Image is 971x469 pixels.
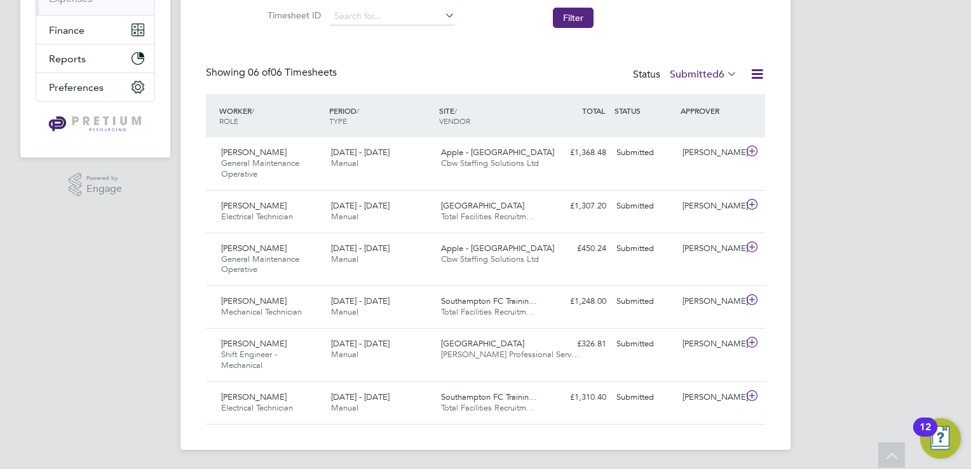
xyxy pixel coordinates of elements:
span: Preferences [49,81,104,93]
span: Manual [331,211,358,222]
span: Southampton FC Trainin… [441,391,537,402]
span: [DATE] - [DATE] [331,391,390,402]
div: £1,310.40 [545,387,611,408]
button: Preferences [36,73,154,101]
span: TOTAL [582,105,605,116]
div: £450.24 [545,238,611,259]
div: WORKER [216,99,326,132]
span: [DATE] - [DATE] [331,147,390,158]
span: Apple - [GEOGRAPHIC_DATA] [441,147,554,158]
div: 12 [920,427,931,444]
span: [PERSON_NAME] [221,296,287,306]
span: Manual [331,306,358,317]
a: Powered byEngage [69,173,123,197]
span: [PERSON_NAME] [221,147,287,158]
div: [PERSON_NAME] [677,387,744,408]
div: Submitted [611,334,677,355]
span: Reports [49,53,86,65]
span: / [252,105,254,116]
span: [PERSON_NAME] [221,200,287,211]
span: [DATE] - [DATE] [331,296,390,306]
div: APPROVER [677,99,744,122]
span: [PERSON_NAME] [221,391,287,402]
div: Submitted [611,387,677,408]
span: 06 of [248,66,271,79]
div: £1,307.20 [545,196,611,217]
div: Submitted [611,142,677,163]
div: PERIOD [326,99,436,132]
div: £1,248.00 [545,291,611,312]
span: Engage [86,184,122,194]
span: Manual [331,158,358,168]
img: pretium-logo-retina.png [45,114,145,135]
a: Go to home page [36,114,155,135]
span: [DATE] - [DATE] [331,243,390,254]
span: / [356,105,359,116]
div: [PERSON_NAME] [677,142,744,163]
span: [GEOGRAPHIC_DATA] [441,200,524,211]
div: Submitted [611,291,677,312]
span: Powered by [86,173,122,184]
div: [PERSON_NAME] [677,291,744,312]
span: [PERSON_NAME] [221,243,287,254]
span: Total Facilities Recruitm… [441,211,534,222]
div: £1,368.48 [545,142,611,163]
span: [DATE] - [DATE] [331,338,390,349]
span: ROLE [219,116,238,126]
div: Status [633,66,740,84]
span: Finance [49,24,85,36]
button: Open Resource Center, 12 new notifications [920,418,961,459]
span: General Maintenance Operative [221,158,299,179]
span: TYPE [329,116,347,126]
span: Manual [331,349,358,360]
div: [PERSON_NAME] [677,196,744,217]
label: Timesheet ID [264,10,321,21]
div: SITE [436,99,546,132]
div: Submitted [611,196,677,217]
span: Cbw Staffing Solutions Ltd [441,158,539,168]
div: Showing [206,66,339,79]
span: Manual [331,254,358,264]
button: Reports [36,44,154,72]
span: Mechanical Technician [221,306,302,317]
span: 6 [719,68,724,81]
input: Search for... [330,8,455,25]
span: / [454,105,457,116]
span: [DATE] - [DATE] [331,200,390,211]
div: [PERSON_NAME] [677,334,744,355]
button: Finance [36,16,154,44]
span: Southampton FC Trainin… [441,296,537,306]
div: £326.81 [545,334,611,355]
span: General Maintenance Operative [221,254,299,275]
div: STATUS [611,99,677,122]
span: Total Facilities Recruitm… [441,306,534,317]
span: [GEOGRAPHIC_DATA] [441,338,524,349]
label: Submitted [670,68,737,81]
span: Electrical Technician [221,211,293,222]
div: Submitted [611,238,677,259]
div: [PERSON_NAME] [677,238,744,259]
span: Electrical Technician [221,402,293,413]
span: Shift Engineer - Mechanical [221,349,277,370]
span: [PERSON_NAME] [221,338,287,349]
span: [PERSON_NAME] Professional Serv… [441,349,580,360]
span: VENDOR [439,116,470,126]
span: Cbw Staffing Solutions Ltd [441,254,539,264]
span: Manual [331,402,358,413]
span: Total Facilities Recruitm… [441,402,534,413]
span: Apple - [GEOGRAPHIC_DATA] [441,243,554,254]
span: 06 Timesheets [248,66,337,79]
button: Filter [553,8,594,28]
